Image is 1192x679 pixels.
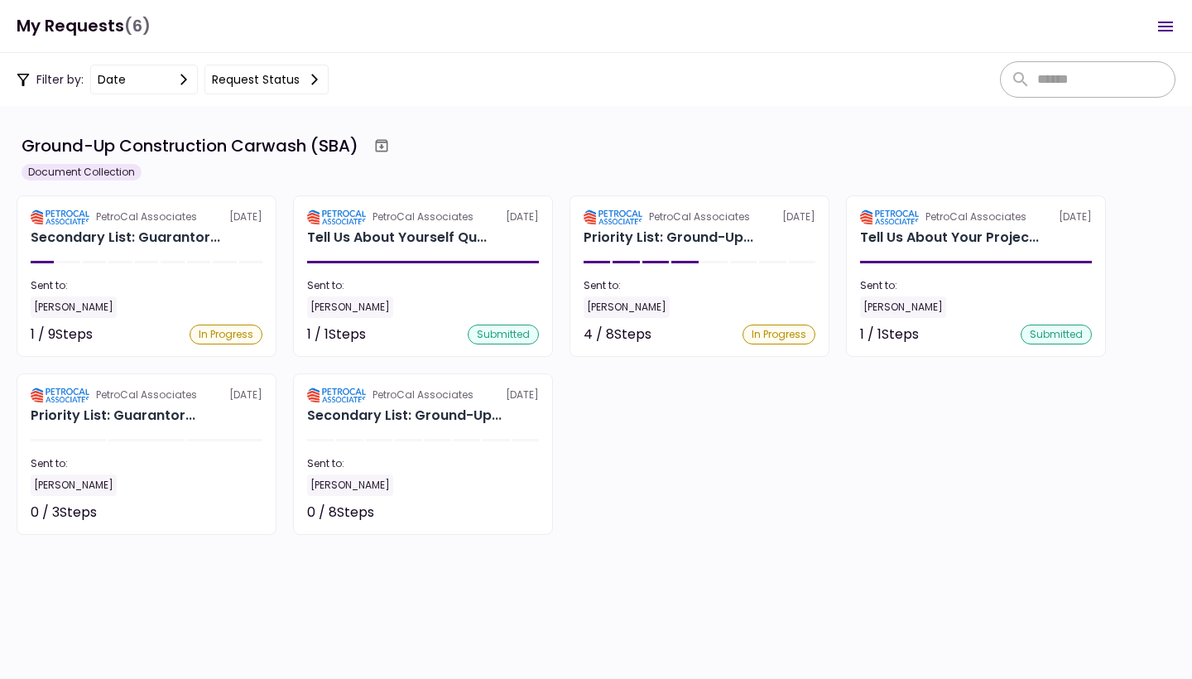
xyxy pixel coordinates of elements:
div: Priority List: Ground-Up Construction Borrowing Entity/Subject Site Checklist - Carwash (SBA) [584,228,753,248]
div: [DATE] [31,388,262,402]
h1: My Requests [17,9,151,43]
div: Sent to: [307,456,539,471]
div: Sent to: [31,456,262,471]
div: date [98,70,126,89]
div: [DATE] [31,209,262,224]
div: Priority List: Guarantor Checklist (SBA) [31,406,195,426]
div: [PERSON_NAME] [31,474,117,496]
div: [PERSON_NAME] [307,296,393,318]
div: PetroCal Associates [372,209,473,224]
div: 1 / 1 Steps [307,325,366,344]
div: 1 / 9 Steps [31,325,93,344]
div: Sent to: [31,278,262,293]
div: [PERSON_NAME] [307,474,393,496]
img: Partner logo [307,388,366,402]
div: [DATE] [307,388,539,402]
div: 1 / 1 Steps [860,325,919,344]
div: Secondary List: Guarantor Checklist (SBA) [31,228,220,248]
div: In Progress [190,325,262,344]
img: Partner logo [307,209,366,224]
button: Archive workflow [367,131,397,161]
div: [DATE] [307,209,539,224]
div: 0 / 8 Steps [307,503,374,522]
div: Secondary List: Ground-Up Construction Borrowing Entity/Subject Site Checklist (SBA) [307,406,502,426]
div: Sent to: [860,278,1092,293]
div: [PERSON_NAME] [860,296,946,318]
div: Ground-Up Construction Carwash (SBA) [22,133,358,158]
img: Partner logo [860,209,919,224]
div: Not started [188,503,262,522]
div: 0 / 3 Steps [31,503,97,522]
img: Partner logo [584,209,642,224]
button: Open menu [1146,7,1185,46]
div: PetroCal Associates [96,209,197,224]
div: submitted [1021,325,1092,344]
div: Document Collection [22,164,142,181]
div: PetroCal Associates [96,388,197,402]
img: Partner logo [31,209,89,224]
div: submitted [468,325,539,344]
div: [PERSON_NAME] [31,296,117,318]
div: Sent to: [584,278,815,293]
div: Not started [464,503,539,522]
div: PetroCal Associates [372,388,473,402]
button: Request status [204,65,329,94]
div: Sent to: [307,278,539,293]
div: [DATE] [860,209,1092,224]
div: Tell Us About Your Project Questionnaire [860,228,1039,248]
div: Tell Us About Yourself Questionnaire [307,228,487,248]
div: [PERSON_NAME] [584,296,670,318]
div: [DATE] [584,209,815,224]
img: Partner logo [31,388,89,402]
div: PetroCal Associates [649,209,750,224]
div: Filter by: [17,65,329,94]
span: (6) [124,9,151,43]
div: In Progress [743,325,815,344]
div: 4 / 8 Steps [584,325,651,344]
button: date [90,65,198,94]
div: PetroCal Associates [925,209,1026,224]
